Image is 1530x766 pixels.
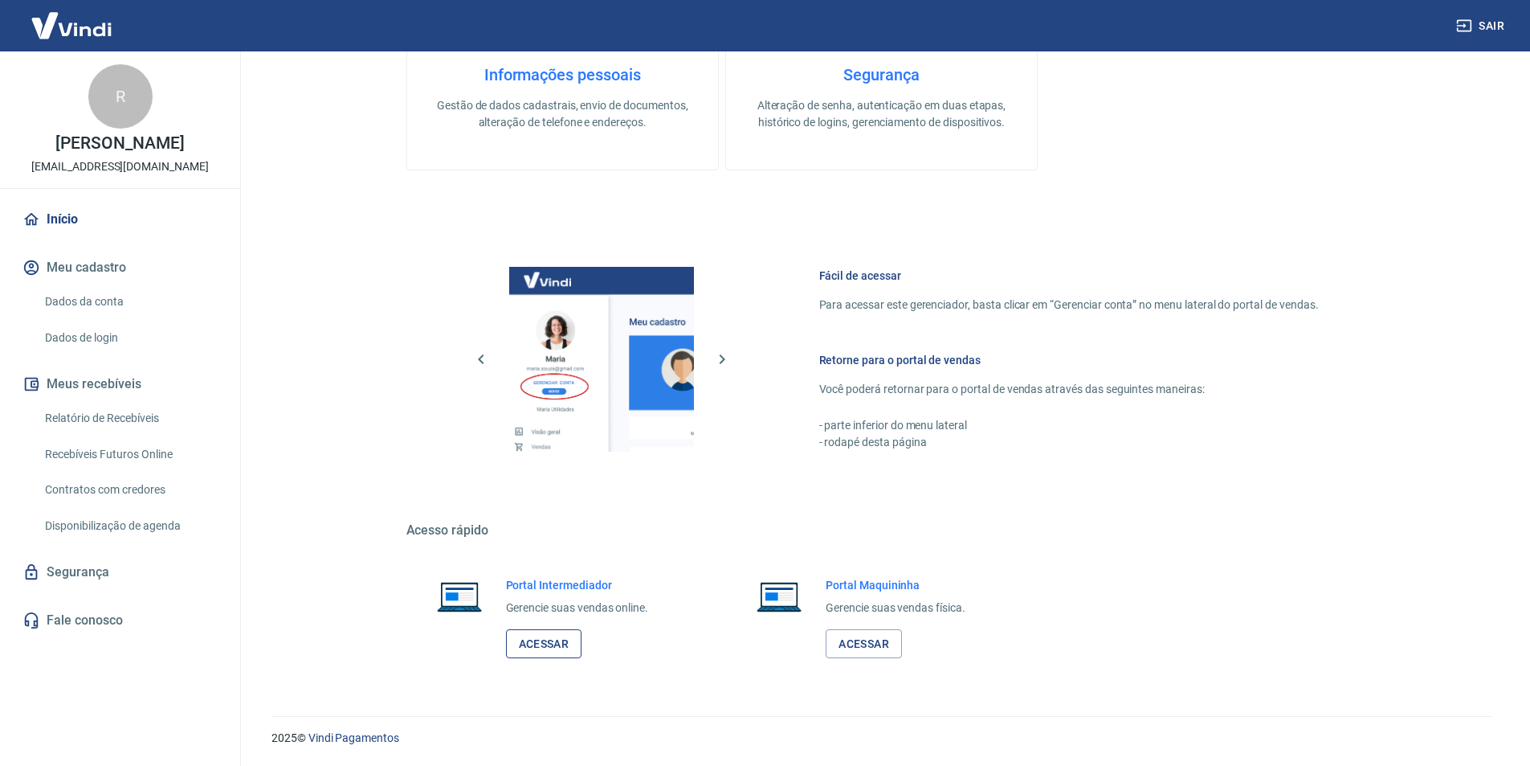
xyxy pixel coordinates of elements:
[39,510,221,543] a: Disponibilização de agenda
[752,65,1011,84] h4: Segurança
[506,629,582,659] a: Acessar
[406,522,1357,539] h5: Acesso rápido
[19,367,221,402] button: Meus recebíveis
[752,97,1011,131] p: Alteração de senha, autenticação em duas etapas, histórico de logins, gerenciamento de dispositivos.
[88,64,153,129] div: R
[826,577,965,593] h6: Portal Maquininha
[433,65,692,84] h4: Informações pessoais
[506,577,649,593] h6: Portal Intermediador
[819,434,1319,451] p: - rodapé desta página
[308,731,399,744] a: Vindi Pagamentos
[819,381,1319,398] p: Você poderá retornar para o portal de vendas através das seguintes maneiras:
[19,250,221,285] button: Meu cadastro
[39,402,221,435] a: Relatório de Recebíveis
[509,267,694,452] img: Imagem da dashboard mostrando o botão de gerenciar conta na sidebar no lado esquerdo
[19,202,221,237] a: Início
[745,577,813,616] img: Imagem de um notebook aberto
[55,135,184,152] p: [PERSON_NAME]
[39,438,221,471] a: Recebíveis Futuros Online
[39,473,221,506] a: Contratos com credores
[506,600,649,616] p: Gerencie suas vendas online.
[1453,11,1511,41] button: Sair
[19,603,221,638] a: Fale conosco
[271,730,1491,747] p: 2025 ©
[819,268,1319,284] h6: Fácil de acessar
[39,322,221,354] a: Dados de login
[19,555,221,590] a: Segurança
[39,285,221,318] a: Dados da conta
[31,158,209,175] p: [EMAIL_ADDRESS][DOMAIN_NAME]
[826,600,965,616] p: Gerencie suas vendas física.
[819,417,1319,434] p: - parte inferior do menu lateral
[826,629,902,659] a: Acessar
[19,1,124,50] img: Vindi
[819,352,1319,368] h6: Retorne para o portal de vendas
[426,577,493,616] img: Imagem de um notebook aberto
[819,297,1319,313] p: Para acessar este gerenciador, basta clicar em “Gerenciar conta” no menu lateral do portal de ven...
[433,97,692,131] p: Gestão de dados cadastrais, envio de documentos, alteração de telefone e endereços.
